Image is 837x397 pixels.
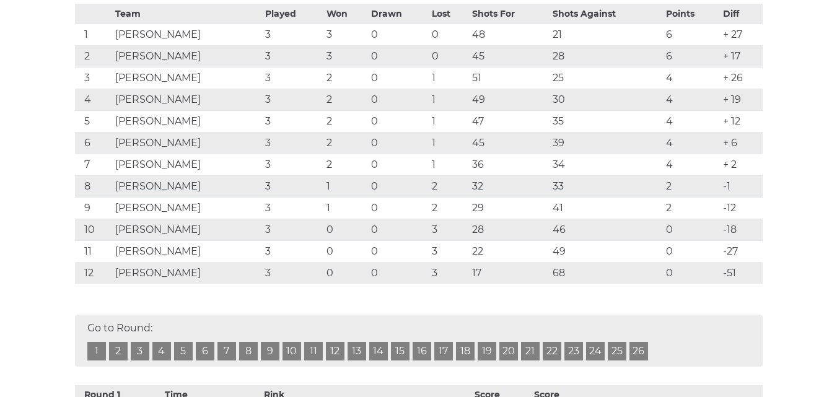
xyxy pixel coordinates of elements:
[720,198,763,219] td: -12
[112,133,262,154] td: [PERSON_NAME]
[323,46,368,68] td: 3
[550,24,663,46] td: 21
[663,198,720,219] td: 2
[429,111,469,133] td: 1
[323,198,368,219] td: 1
[304,342,323,360] a: 11
[368,68,429,89] td: 0
[174,342,193,360] a: 5
[550,46,663,68] td: 28
[75,46,113,68] td: 2
[550,68,663,89] td: 25
[720,241,763,263] td: -27
[429,241,469,263] td: 3
[429,176,469,198] td: 2
[368,133,429,154] td: 0
[262,68,323,89] td: 3
[112,89,262,111] td: [PERSON_NAME]
[323,111,368,133] td: 2
[112,176,262,198] td: [PERSON_NAME]
[469,219,549,241] td: 28
[152,342,171,360] a: 4
[323,68,368,89] td: 2
[262,263,323,284] td: 3
[323,219,368,241] td: 0
[262,4,323,24] th: Played
[323,241,368,263] td: 0
[429,263,469,284] td: 3
[550,241,663,263] td: 49
[196,342,214,360] a: 6
[75,176,113,198] td: 8
[262,89,323,111] td: 3
[550,4,663,24] th: Shots Against
[75,263,113,284] td: 12
[369,342,388,360] a: 14
[550,176,663,198] td: 33
[368,176,429,198] td: 0
[112,198,262,219] td: [PERSON_NAME]
[434,342,453,360] a: 17
[720,46,763,68] td: + 17
[75,219,113,241] td: 10
[112,68,262,89] td: [PERSON_NAME]
[112,219,262,241] td: [PERSON_NAME]
[323,154,368,176] td: 2
[564,342,583,360] a: 23
[368,241,429,263] td: 0
[550,111,663,133] td: 35
[368,89,429,111] td: 0
[663,4,720,24] th: Points
[550,219,663,241] td: 46
[75,198,113,219] td: 9
[323,89,368,111] td: 2
[323,263,368,284] td: 0
[663,24,720,46] td: 6
[262,111,323,133] td: 3
[75,89,113,111] td: 4
[75,154,113,176] td: 7
[663,68,720,89] td: 4
[469,68,549,89] td: 51
[720,154,763,176] td: + 2
[629,342,648,360] a: 26
[469,24,549,46] td: 48
[262,241,323,263] td: 3
[109,342,128,360] a: 2
[469,111,549,133] td: 47
[262,24,323,46] td: 3
[720,111,763,133] td: + 12
[663,263,720,284] td: 0
[368,111,429,133] td: 0
[720,133,763,154] td: + 6
[720,263,763,284] td: -51
[429,24,469,46] td: 0
[368,263,429,284] td: 0
[720,176,763,198] td: -1
[550,154,663,176] td: 34
[323,176,368,198] td: 1
[75,315,763,367] div: Go to Round:
[469,198,549,219] td: 29
[469,241,549,263] td: 22
[543,342,561,360] a: 22
[478,342,496,360] a: 19
[326,342,344,360] a: 12
[429,46,469,68] td: 0
[429,219,469,241] td: 3
[663,219,720,241] td: 0
[521,342,540,360] a: 21
[720,68,763,89] td: + 26
[262,219,323,241] td: 3
[429,133,469,154] td: 1
[550,133,663,154] td: 39
[112,111,262,133] td: [PERSON_NAME]
[550,89,663,111] td: 30
[131,342,149,360] a: 3
[368,24,429,46] td: 0
[663,241,720,263] td: 0
[499,342,518,360] a: 20
[663,46,720,68] td: 6
[262,198,323,219] td: 3
[429,198,469,219] td: 2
